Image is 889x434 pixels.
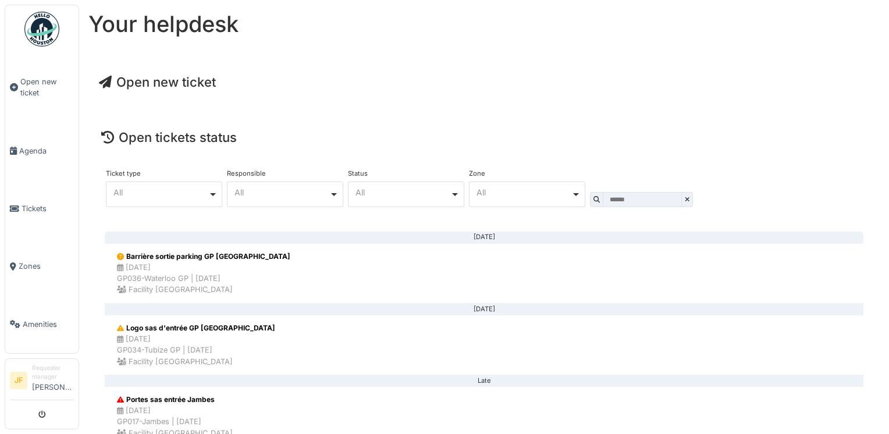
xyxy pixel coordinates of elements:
[117,262,290,296] div: [DATE] GP036-Waterloo GP | [DATE] Facility [GEOGRAPHIC_DATA]
[23,319,74,330] span: Amenities
[117,333,275,367] div: [DATE] GP034-Tubize GP | [DATE] Facility [GEOGRAPHIC_DATA]
[10,364,74,400] a: JF Requester manager[PERSON_NAME]
[114,237,854,238] div: [DATE]
[117,394,233,405] div: Portes sas entrée Jambes
[234,189,329,195] div: All
[10,372,27,389] li: JF
[348,170,368,177] label: Status
[32,364,74,382] div: Requester manager
[5,53,79,122] a: Open new ticket
[5,122,79,180] a: Agenda
[114,380,854,382] div: Late
[117,251,290,262] div: Barrière sortie parking GP [GEOGRAPHIC_DATA]
[20,76,74,98] span: Open new ticket
[105,243,863,304] a: Barrière sortie parking GP [GEOGRAPHIC_DATA] [DATE]GP036-Waterloo GP | [DATE] Facility [GEOGRAPHI...
[32,364,74,397] li: [PERSON_NAME]
[5,296,79,353] a: Amenities
[101,130,867,145] h4: Open tickets status
[24,12,59,47] img: Badge_color-CXgf-gQk.svg
[5,237,79,295] a: Zones
[355,189,450,195] div: All
[105,315,863,375] a: Logo sas d'entrée GP [GEOGRAPHIC_DATA] [DATE]GP034-Tubize GP | [DATE] Facility [GEOGRAPHIC_DATA]
[113,189,208,195] div: All
[117,323,275,333] div: Logo sas d'entrée GP [GEOGRAPHIC_DATA]
[476,189,571,195] div: All
[469,170,485,177] label: Zone
[227,170,266,177] label: Responsible
[106,170,141,177] label: Ticket type
[22,203,74,214] span: Tickets
[99,74,216,90] a: Open new ticket
[5,180,79,237] a: Tickets
[19,261,74,272] span: Zones
[19,145,74,156] span: Agenda
[114,309,854,310] div: [DATE]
